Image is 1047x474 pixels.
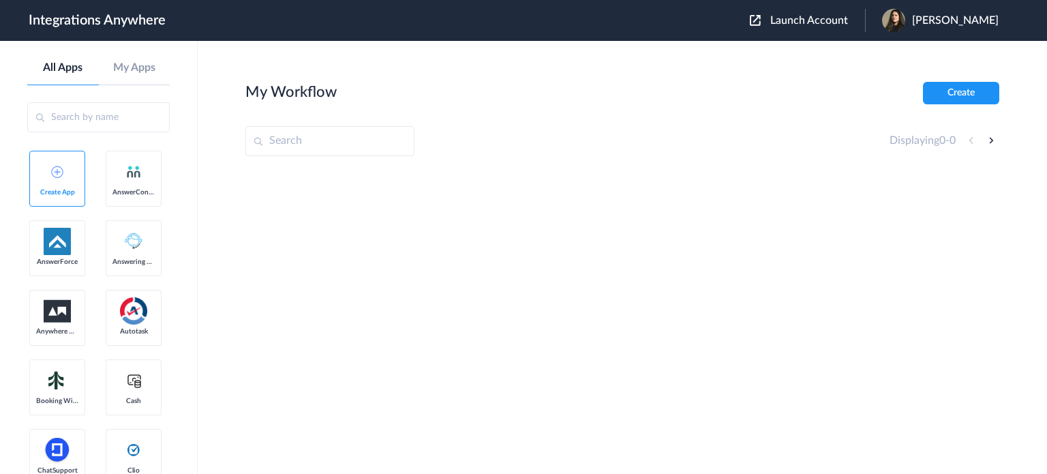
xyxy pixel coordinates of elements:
[44,368,71,393] img: Setmore_Logo.svg
[36,397,78,405] span: Booking Widget
[923,82,999,104] button: Create
[112,188,155,196] span: AnswerConnect
[44,300,71,323] img: aww.png
[27,61,99,74] a: All Apps
[112,397,155,405] span: Cash
[51,166,63,178] img: add-icon.svg
[44,228,71,255] img: af-app-logo.svg
[245,126,414,156] input: Search
[125,442,142,458] img: clio-logo.svg
[912,14,999,27] span: [PERSON_NAME]
[245,83,337,101] h2: My Workflow
[770,15,848,26] span: Launch Account
[99,61,170,74] a: My Apps
[112,327,155,336] span: Autotask
[29,12,166,29] h1: Integrations Anywhere
[939,135,945,146] span: 0
[120,228,147,255] img: Answering_service.png
[890,134,956,147] h4: Displaying -
[882,9,905,32] img: img-20201124-wa0025-resized.jpg
[36,327,78,336] span: Anywhere Works
[125,372,142,389] img: cash-logo.svg
[120,297,147,325] img: autotask.png
[750,15,761,26] img: launch-acct-icon.svg
[112,258,155,266] span: Answering Service
[125,164,142,180] img: answerconnect-logo.svg
[44,436,71,464] img: chatsupport-icon.svg
[750,14,865,27] button: Launch Account
[36,188,78,196] span: Create App
[950,135,956,146] span: 0
[36,258,78,266] span: AnswerForce
[27,102,170,132] input: Search by name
